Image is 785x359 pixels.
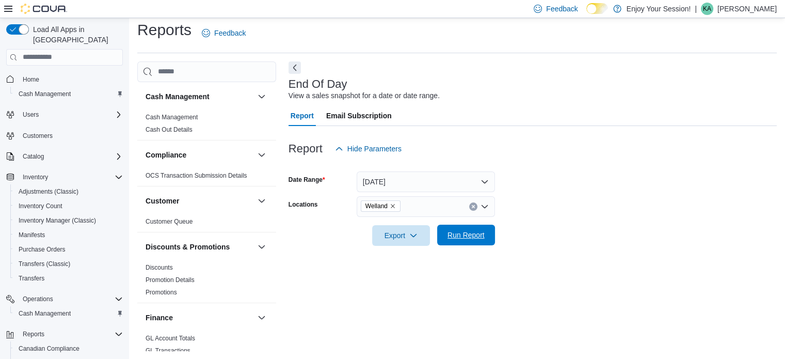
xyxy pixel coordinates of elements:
[23,330,44,338] span: Reports
[19,150,123,163] span: Catalog
[146,289,177,296] a: Promotions
[10,257,127,271] button: Transfers (Classic)
[255,311,268,324] button: Finance
[23,75,39,84] span: Home
[19,129,123,142] span: Customers
[255,90,268,103] button: Cash Management
[19,293,123,305] span: Operations
[255,241,268,253] button: Discounts & Promotions
[146,196,253,206] button: Customer
[146,113,198,121] span: Cash Management
[146,196,179,206] h3: Customer
[146,313,173,323] h3: Finance
[627,3,691,15] p: Enjoy Your Session!
[19,130,57,142] a: Customers
[326,105,392,126] span: Email Subscription
[255,195,268,207] button: Customer
[480,202,489,211] button: Open list of options
[146,264,173,271] a: Discounts
[10,341,127,356] button: Canadian Compliance
[19,231,45,239] span: Manifests
[10,199,127,213] button: Inventory Count
[14,307,75,320] a: Cash Management
[255,149,268,161] button: Compliance
[19,328,123,340] span: Reports
[146,347,190,355] span: GL Transactions
[331,138,406,159] button: Hide Parameters
[717,3,777,15] p: [PERSON_NAME]
[14,342,84,355] a: Canadian Compliance
[146,242,253,252] button: Discounts & Promotions
[10,213,127,228] button: Inventory Manager (Classic)
[2,128,127,143] button: Customers
[14,200,123,212] span: Inventory Count
[14,243,70,256] a: Purchase Orders
[14,88,123,100] span: Cash Management
[586,3,608,14] input: Dark Mode
[146,126,193,134] span: Cash Out Details
[701,3,713,15] div: Kim Alakas
[289,200,318,209] label: Locations
[19,309,71,318] span: Cash Management
[14,258,74,270] a: Transfers (Classic)
[289,176,325,184] label: Date Range
[2,107,127,122] button: Users
[146,218,193,225] a: Customer Queue
[10,184,127,199] button: Adjustments (Classic)
[19,274,44,283] span: Transfers
[146,217,193,226] span: Customer Queue
[14,272,49,285] a: Transfers
[10,87,127,101] button: Cash Management
[2,149,127,164] button: Catalog
[291,105,314,126] span: Report
[146,91,253,102] button: Cash Management
[14,229,123,241] span: Manifests
[146,126,193,133] a: Cash Out Details
[437,225,495,245] button: Run Report
[146,150,253,160] button: Compliance
[447,230,485,240] span: Run Report
[347,144,402,154] span: Hide Parameters
[10,271,127,286] button: Transfers
[19,73,43,86] a: Home
[21,4,67,14] img: Cova
[14,307,123,320] span: Cash Management
[19,260,70,268] span: Transfers (Classic)
[390,203,396,209] button: Remove Welland from selection in this group
[137,215,276,232] div: Customer
[2,170,127,184] button: Inventory
[14,185,83,198] a: Adjustments (Classic)
[357,171,495,192] button: [DATE]
[23,152,44,161] span: Catalog
[19,245,66,254] span: Purchase Orders
[29,24,123,45] span: Load All Apps in [GEOGRAPHIC_DATA]
[146,347,190,354] a: GL Transactions
[14,243,123,256] span: Purchase Orders
[146,276,195,284] span: Promotion Details
[2,292,127,306] button: Operations
[146,313,253,323] button: Finance
[19,108,123,121] span: Users
[146,171,247,180] span: OCS Transaction Submission Details
[372,225,430,246] button: Export
[19,171,52,183] button: Inventory
[146,276,195,284] a: Promotion Details
[2,327,127,341] button: Reports
[146,242,230,252] h3: Discounts & Promotions
[146,150,186,160] h3: Compliance
[146,91,210,102] h3: Cash Management
[19,328,49,340] button: Reports
[198,23,250,43] a: Feedback
[137,261,276,303] div: Discounts & Promotions
[19,188,78,196] span: Adjustments (Classic)
[19,345,79,353] span: Canadian Compliance
[378,225,424,246] span: Export
[23,295,53,303] span: Operations
[19,73,123,86] span: Home
[695,3,697,15] p: |
[10,242,127,257] button: Purchase Orders
[703,3,711,15] span: KA
[289,78,347,90] h3: End Of Day
[14,229,49,241] a: Manifests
